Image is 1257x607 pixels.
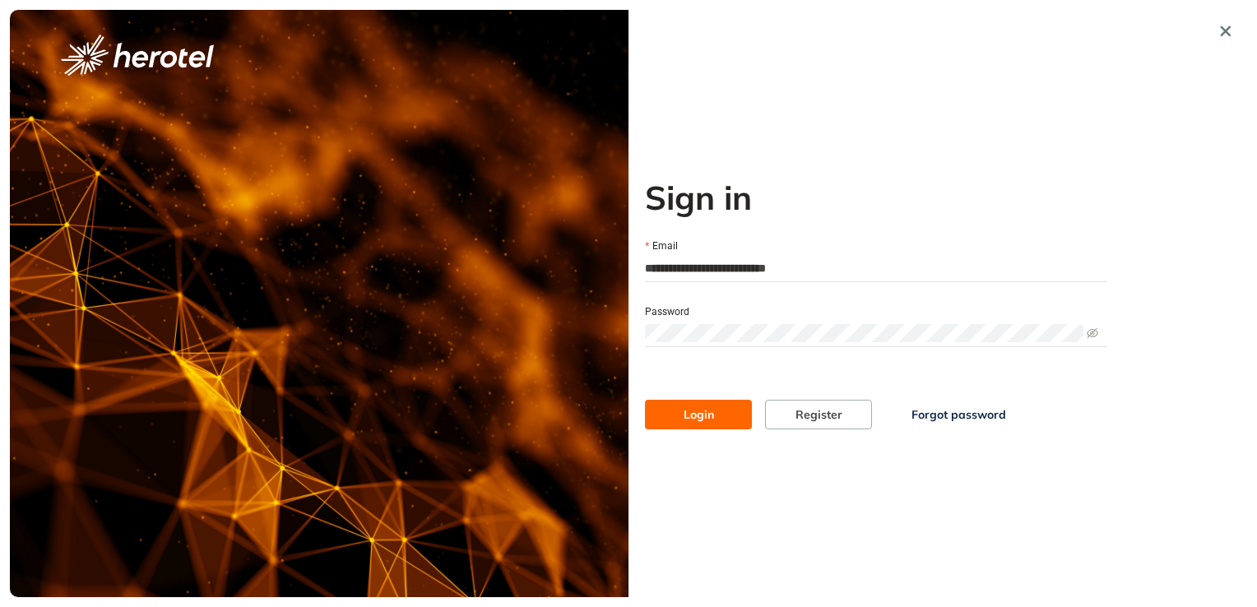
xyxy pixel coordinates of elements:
label: Email [645,239,678,254]
h2: Sign in [645,178,1107,217]
button: Register [765,400,872,429]
span: Register [795,405,842,424]
button: Forgot password [885,400,1032,429]
span: Login [684,405,714,424]
button: Login [645,400,752,429]
span: Forgot password [911,405,1006,424]
input: Password [645,324,1083,342]
button: logo [35,35,240,76]
input: Email [645,256,1107,280]
img: cover image [10,10,628,597]
img: logo [61,35,214,76]
span: eye-invisible [1087,327,1098,339]
label: Password [645,304,689,320]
